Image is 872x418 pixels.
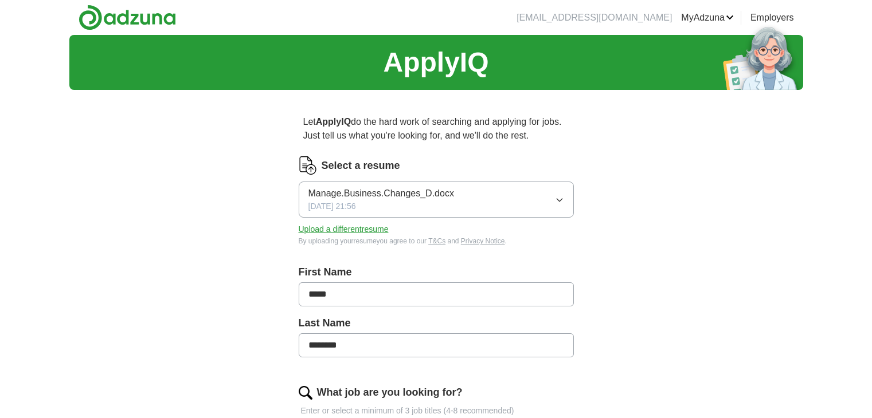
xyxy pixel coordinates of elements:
p: Let do the hard work of searching and applying for jobs. Just tell us what you're looking for, an... [299,111,574,147]
span: [DATE] 21:56 [308,200,356,212]
span: Manage.Business.Changes_D.docx [308,187,454,200]
a: T&Cs [428,237,445,245]
label: Last Name [299,316,574,331]
strong: ApplyIQ [316,117,351,127]
label: First Name [299,265,574,280]
div: By uploading your resume you agree to our and . [299,236,574,246]
img: Adzuna logo [79,5,176,30]
p: Enter or select a minimum of 3 job titles (4-8 recommended) [299,405,574,417]
button: Manage.Business.Changes_D.docx[DATE] 21:56 [299,182,574,218]
a: Privacy Notice [461,237,505,245]
button: Upload a differentresume [299,223,389,235]
li: [EMAIL_ADDRESS][DOMAIN_NAME] [517,11,672,25]
label: Select a resume [322,158,400,173]
h1: ApplyIQ [383,42,488,83]
a: Employers [750,11,794,25]
label: What job are you looking for? [317,385,463,400]
a: MyAdzuna [681,11,734,25]
img: CV Icon [299,156,317,175]
img: search.png [299,386,312,400]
